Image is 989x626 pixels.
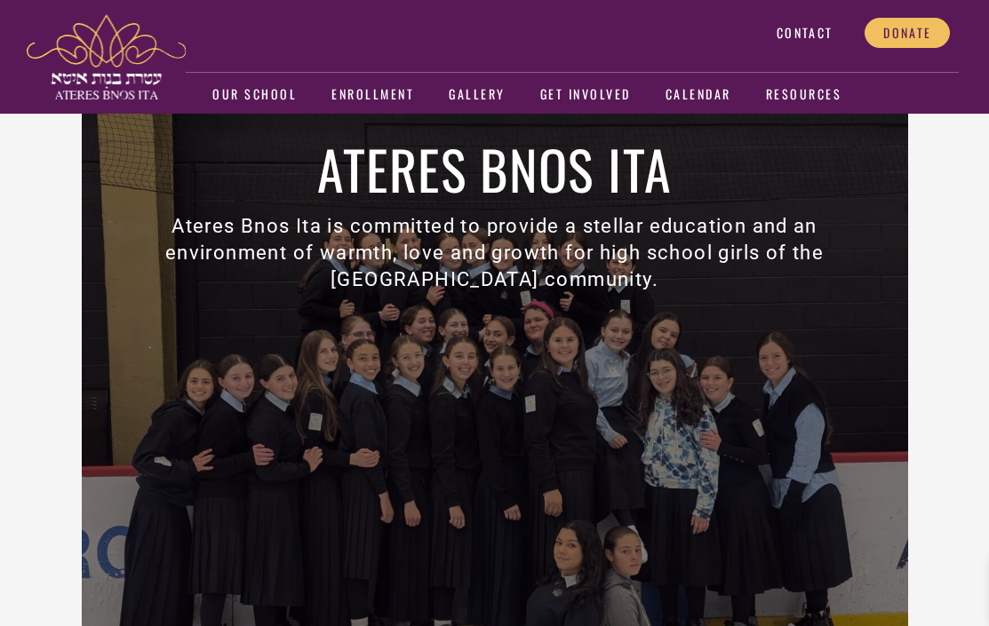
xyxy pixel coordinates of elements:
[777,25,833,41] span: Contact
[540,75,631,115] a: Get Involved
[110,142,880,195] h1: Ateres Bnos Ita
[865,18,950,48] a: Donate
[212,75,297,115] a: Our School
[883,25,931,41] span: Donate
[110,213,880,293] h3: Ateres Bnos Ita is committed to provide a stellar education and an environment of warmth, love an...
[766,75,842,115] a: Resources
[449,75,506,115] a: Gallery
[758,18,851,48] a: Contact
[331,75,414,115] a: Enrollment
[666,75,731,115] a: Calendar
[27,14,186,99] img: ateres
